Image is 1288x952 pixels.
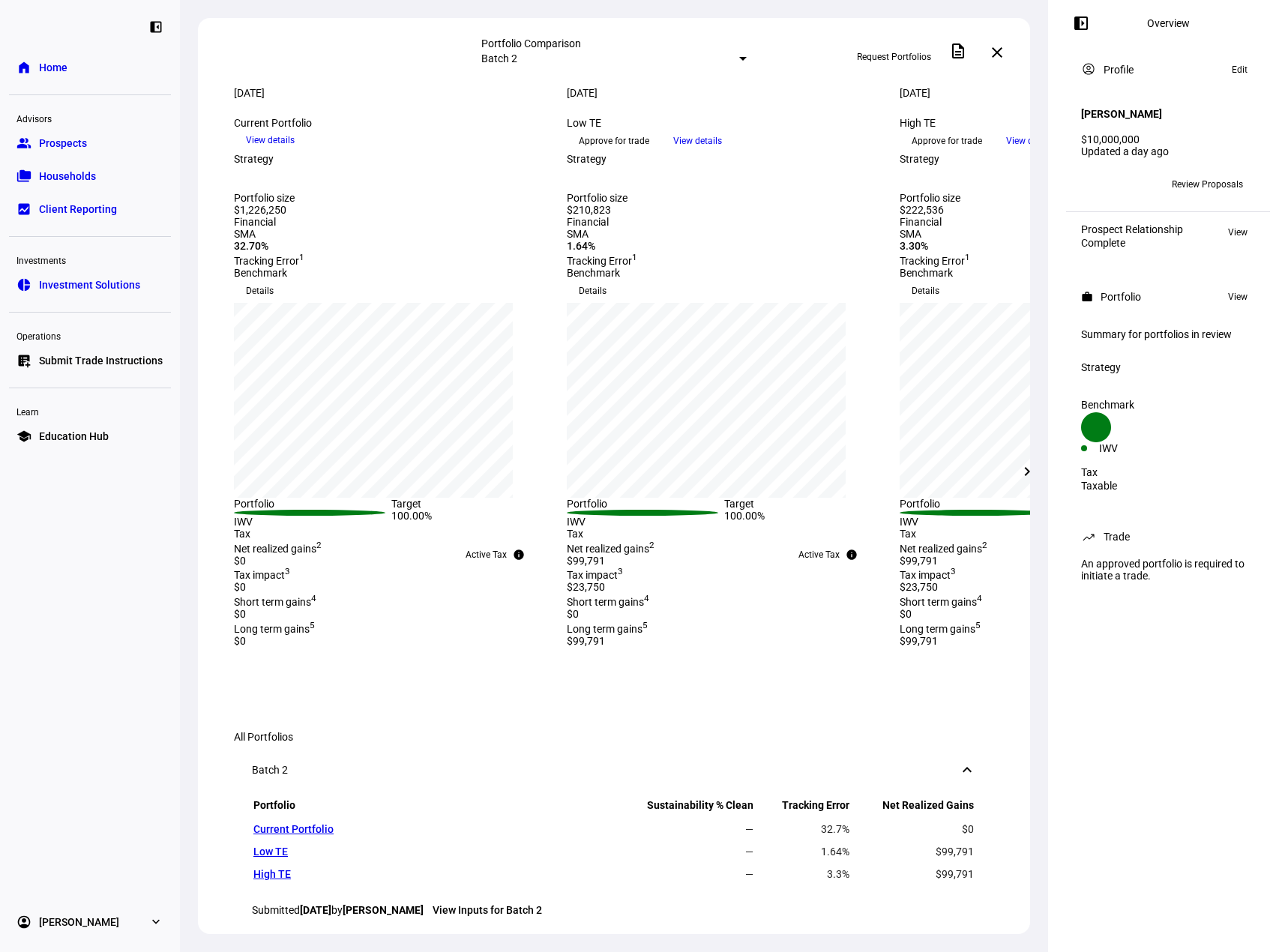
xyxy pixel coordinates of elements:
div: High TE [900,117,1215,129]
span: Long term gains [234,623,315,635]
span: View [1228,223,1248,241]
div: Complete [1081,237,1183,249]
div: Benchmark [1081,399,1255,411]
span: Request Portfolios [857,45,931,69]
span: Short term gains [900,596,982,608]
button: Approve for trade [900,129,994,153]
th: Sustainability % Clean [613,798,754,817]
div: Strategy [1081,361,1255,373]
div: Portfolio size [567,192,628,204]
sup: 1 [299,252,304,262]
eth-mat-symbol: list_alt_add [16,353,31,368]
div: $10,000,000 [1081,133,1255,145]
button: Details [234,279,286,303]
h4: [PERSON_NAME] [1081,108,1162,120]
div: Benchmark [900,267,1215,279]
div: Low TE [567,117,882,129]
eth-mat-symbol: account_circle [16,915,31,930]
mat-icon: description [949,42,967,60]
div: $0 [900,608,1215,620]
eth-mat-symbol: pie_chart [16,277,31,292]
span: Edit [1232,61,1248,79]
eth-mat-symbol: group [16,136,31,151]
div: $0 [567,608,882,620]
div: [DATE] [567,87,882,99]
button: Details [567,279,619,303]
div: Portfolio [1101,291,1141,303]
span: Prospects [39,136,87,151]
div: [DATE] [234,87,549,99]
div: IWV [1099,442,1168,454]
div: chart, 1 series [234,303,513,498]
div: Target [724,498,882,510]
div: Strategy [567,153,628,165]
div: Portfolio [234,498,391,510]
a: groupProspects [9,128,171,158]
span: Households [39,169,96,184]
span: Investment Solutions [39,277,140,292]
button: View [1221,223,1255,241]
div: $0 [234,608,549,620]
sup: 1 [965,252,970,262]
div: Trade [1104,531,1130,543]
sup: 2 [649,540,654,550]
div: Overview [1147,17,1190,29]
div: Strategy [234,153,295,165]
div: Benchmark [234,267,549,279]
td: — [613,841,754,862]
span: Net realized gains [234,543,322,555]
span: Short term gains [234,596,316,608]
a: Low TE [253,846,288,858]
div: All Portfolios [234,731,994,743]
sup: 5 [643,620,648,630]
span: Details [246,279,274,303]
a: View details [234,133,307,145]
span: View details [246,129,295,151]
span: Tracking Error [234,255,304,267]
div: 100.00% [724,510,882,528]
div: Advisors [9,107,171,128]
div: $0 [234,635,549,647]
span: Client Reporting [39,202,117,217]
eth-panel-overview-card-header: Trade [1081,528,1255,546]
span: Net realized gains [900,543,987,555]
div: $210,823 [567,204,628,216]
div: An approved portfolio is required to initiate a trade. [1072,552,1264,588]
div: Portfolio size [900,192,960,204]
span: Details [579,279,607,303]
div: chart, 1 series [567,303,846,498]
div: Target [391,498,549,510]
div: [DATE] [900,87,1215,99]
td: 3.3% [756,864,850,885]
sup: 4 [977,593,982,603]
div: Financial [234,216,549,228]
span: Home [39,60,67,75]
th: Portfolio [253,798,612,817]
button: View [1221,288,1255,306]
span: BK [1087,179,1099,190]
div: Tax [900,528,1215,540]
span: by [331,904,424,916]
div: SMA [567,228,882,240]
div: Taxable [1081,480,1255,492]
div: $99,791 [900,635,1215,647]
eth-mat-symbol: expand_more [148,915,163,930]
eth-panel-overview-card-header: Portfolio [1081,288,1255,306]
div: Investments [9,249,171,270]
span: Tracking Error [567,255,637,267]
div: 1.64% [567,240,882,252]
sup: 5 [975,620,981,630]
eth-mat-symbol: bid_landscape [16,202,31,217]
button: Review Proposals [1160,172,1255,196]
button: View details [994,130,1067,152]
div: Submitted [252,904,976,916]
mat-icon: trending_up [1081,529,1096,544]
td: 32.7% [756,819,850,840]
div: IWV [900,516,1057,528]
span: Education Hub [39,429,109,444]
mat-icon: account_circle [1081,61,1096,76]
button: View details [234,129,307,151]
div: 32.70% [234,240,549,252]
td: — [613,864,754,885]
strong: [DATE] [300,904,331,916]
